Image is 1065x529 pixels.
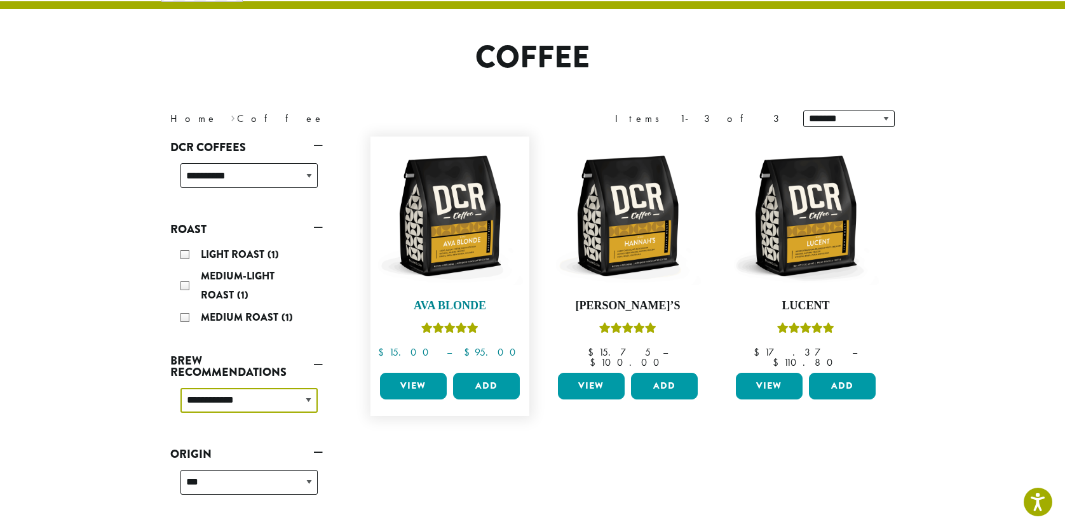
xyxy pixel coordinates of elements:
[201,310,282,325] span: Medium Roast
[380,373,447,399] a: View
[377,299,523,313] h4: Ava Blonde
[161,39,904,76] h1: Coffee
[170,111,513,126] nav: Breadcrumb
[555,299,701,313] h4: [PERSON_NAME]’s
[599,321,656,340] div: Rated 5.00 out of 5
[453,373,520,399] button: Add
[615,111,784,126] div: Items 1-3 of 3
[555,143,701,368] a: [PERSON_NAME]’sRated 5.00 out of 5
[170,350,323,383] a: Brew Recommendations
[464,345,475,359] span: $
[237,288,248,302] span: (1)
[231,107,235,126] span: ›
[631,373,698,399] button: Add
[170,443,323,465] a: Origin
[268,247,279,262] span: (1)
[588,345,651,359] bdi: 15.75
[170,218,323,240] a: Roast
[733,143,879,289] img: DCR-12oz-Lucent-Stock-scaled.png
[447,345,452,359] span: –
[170,383,323,428] div: Brew Recommendations
[378,345,389,359] span: $
[663,345,668,359] span: –
[170,465,323,510] div: Origin
[852,345,857,359] span: –
[558,373,625,399] a: View
[590,356,665,369] bdi: 100.00
[201,269,275,302] span: Medium-Light Roast
[170,158,323,203] div: DCR Coffees
[421,321,478,340] div: Rated 5.00 out of 5
[377,143,523,289] img: DCR-12oz-Ava-Blonde-Stock-scaled.png
[777,321,834,340] div: Rated 5.00 out of 5
[170,137,323,158] a: DCR Coffees
[736,373,803,399] a: View
[588,345,599,359] span: $
[170,112,217,125] a: Home
[377,143,523,368] a: Ava BlondeRated 5.00 out of 5
[590,356,600,369] span: $
[464,345,522,359] bdi: 95.00
[773,356,839,369] bdi: 110.80
[555,143,701,289] img: DCR-12oz-Hannahs-Stock-scaled.png
[170,240,323,334] div: Roast
[282,310,293,325] span: (1)
[809,373,876,399] button: Add
[754,345,840,359] bdi: 17.37
[733,143,879,368] a: LucentRated 5.00 out of 5
[733,299,879,313] h4: Lucent
[378,345,435,359] bdi: 15.00
[754,345,764,359] span: $
[201,247,268,262] span: Light Roast
[773,356,783,369] span: $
